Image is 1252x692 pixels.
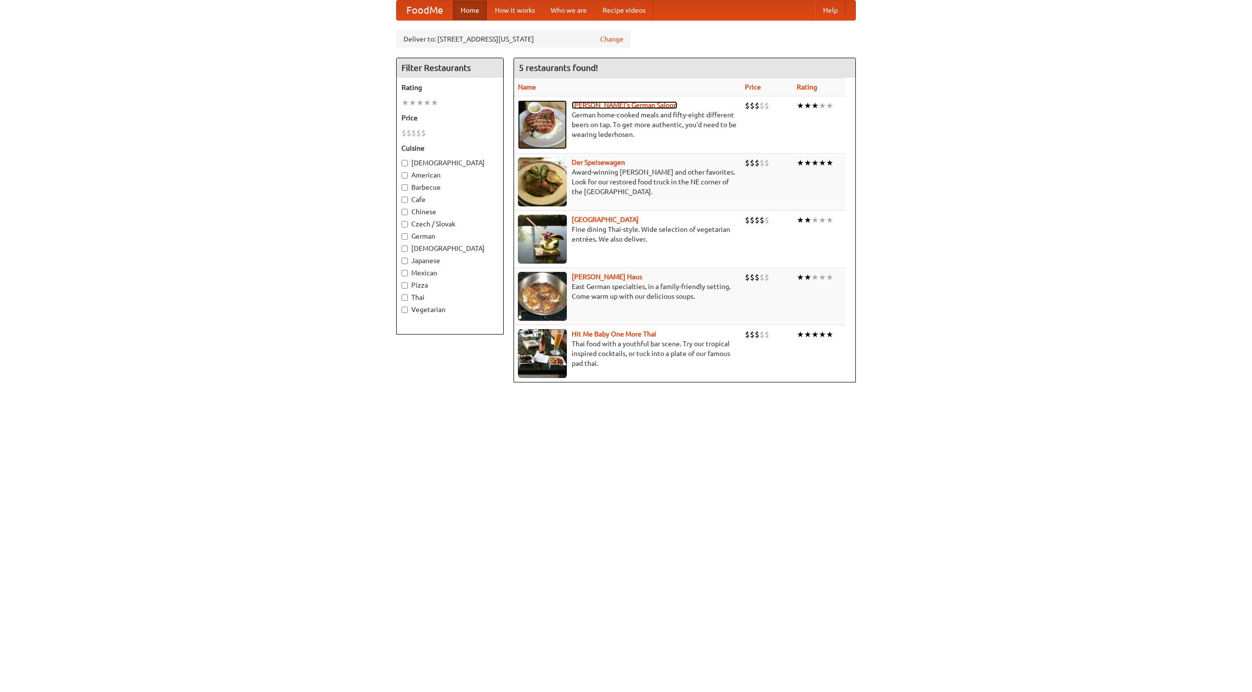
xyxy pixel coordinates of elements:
li: $ [745,157,750,168]
li: $ [750,157,755,168]
label: Mexican [402,268,498,278]
li: $ [764,100,769,111]
li: ★ [804,215,811,225]
li: $ [764,157,769,168]
li: $ [764,215,769,225]
a: [GEOGRAPHIC_DATA] [572,216,639,223]
li: ★ [416,97,424,108]
li: $ [406,128,411,138]
li: $ [755,329,760,340]
li: ★ [819,215,826,225]
label: Japanese [402,256,498,266]
li: ★ [811,272,819,283]
li: $ [402,128,406,138]
li: ★ [797,215,804,225]
li: ★ [811,215,819,225]
li: ★ [811,157,819,168]
li: ★ [797,329,804,340]
input: Cafe [402,197,408,203]
input: Thai [402,294,408,301]
a: Der Speisewagen [572,158,625,166]
label: Chinese [402,207,498,217]
li: $ [416,128,421,138]
li: ★ [409,97,416,108]
li: ★ [804,272,811,283]
li: ★ [797,100,804,111]
li: ★ [804,329,811,340]
li: $ [750,215,755,225]
p: Thai food with a youthful bar scene. Try our tropical inspired cocktails, or tuck into a plate of... [518,339,737,368]
p: German home-cooked meals and fifty-eight different beers on tap. To get more authentic, you'd nee... [518,110,737,139]
li: ★ [804,157,811,168]
a: [PERSON_NAME] Haus [572,273,642,281]
li: $ [421,128,426,138]
li: ★ [819,100,826,111]
li: ★ [826,157,833,168]
input: Barbecue [402,184,408,191]
label: [DEMOGRAPHIC_DATA] [402,158,498,168]
p: Award-winning [PERSON_NAME] and other favorites. Look for our restored food truck in the NE corne... [518,167,737,197]
label: Barbecue [402,182,498,192]
li: $ [755,100,760,111]
a: How it works [487,0,543,20]
li: $ [764,272,769,283]
li: ★ [826,100,833,111]
li: ★ [819,272,826,283]
img: esthers.jpg [518,100,567,149]
li: ★ [811,100,819,111]
a: Rating [797,83,817,91]
a: Price [745,83,761,91]
li: ★ [431,97,438,108]
li: $ [745,329,750,340]
li: ★ [797,272,804,283]
ng-pluralize: 5 restaurants found! [519,63,598,72]
li: ★ [826,272,833,283]
li: $ [760,272,764,283]
label: [DEMOGRAPHIC_DATA] [402,244,498,253]
div: Deliver to: [STREET_ADDRESS][US_STATE] [396,30,631,48]
li: ★ [804,100,811,111]
label: Cafe [402,195,498,204]
input: [DEMOGRAPHIC_DATA] [402,160,408,166]
p: Fine dining Thai-style. Wide selection of vegetarian entrées. We also deliver. [518,224,737,244]
li: $ [755,157,760,168]
li: ★ [424,97,431,108]
a: Name [518,83,536,91]
a: Change [600,34,624,44]
li: ★ [819,157,826,168]
input: German [402,233,408,240]
li: $ [755,215,760,225]
li: $ [760,329,764,340]
li: $ [750,272,755,283]
img: satay.jpg [518,215,567,264]
li: ★ [826,329,833,340]
li: $ [764,329,769,340]
h5: Price [402,113,498,123]
li: ★ [797,157,804,168]
a: Hit Me Baby One More Thai [572,330,656,338]
p: East German specialties, in a family-friendly setting. Come warm up with our delicious soups. [518,282,737,301]
li: $ [760,215,764,225]
label: Czech / Slovak [402,219,498,229]
h5: Rating [402,83,498,92]
input: Pizza [402,282,408,289]
li: $ [745,215,750,225]
input: Japanese [402,258,408,264]
li: $ [760,157,764,168]
b: [PERSON_NAME]'s German Saloon [572,101,677,109]
label: Thai [402,292,498,302]
a: Who we are [543,0,595,20]
label: German [402,231,498,241]
li: $ [745,272,750,283]
input: [DEMOGRAPHIC_DATA] [402,246,408,252]
li: ★ [819,329,826,340]
li: ★ [826,215,833,225]
input: Chinese [402,209,408,215]
a: FoodMe [397,0,453,20]
input: Mexican [402,270,408,276]
a: Home [453,0,487,20]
